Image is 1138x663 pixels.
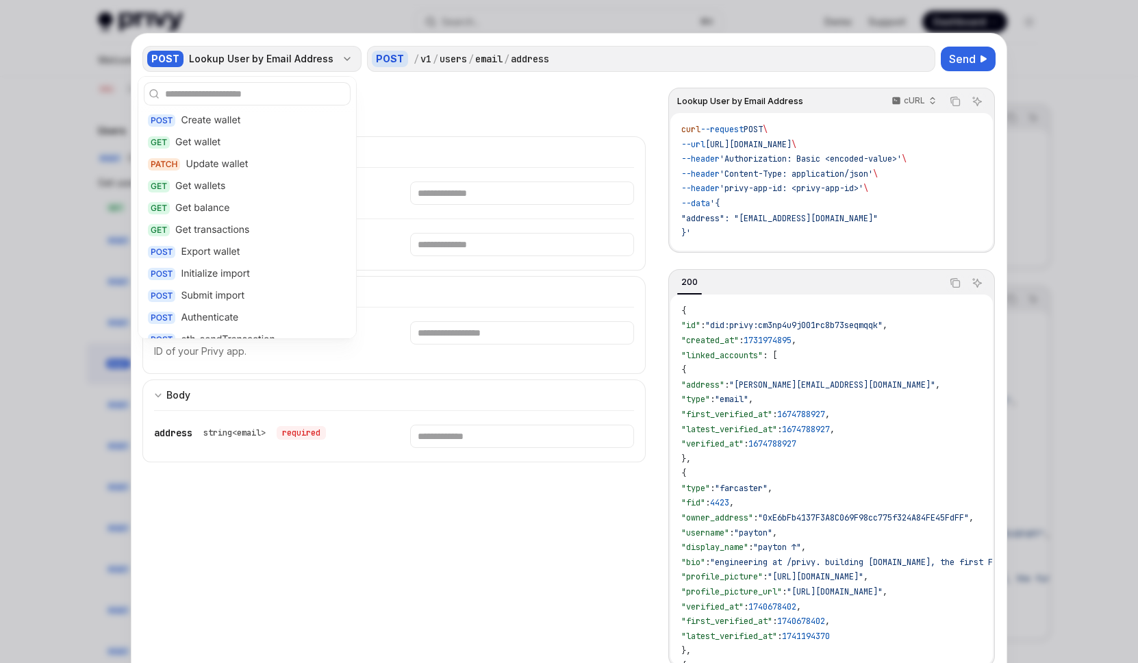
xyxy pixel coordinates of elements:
span: , [830,424,835,435]
div: Export wallet [181,245,240,259]
span: }, [681,453,691,464]
span: "display_name" [681,542,748,553]
span: 'Authorization: Basic <encoded-value>' [720,153,902,164]
span: : [729,527,734,538]
span: "type" [681,483,710,494]
span: { [681,468,686,479]
span: , [969,512,974,523]
div: POST [148,246,175,258]
div: Create wallet [181,114,240,127]
span: "bio" [681,557,705,568]
span: --header [681,168,720,179]
a: POSTExport wallet [144,241,351,263]
div: 200 [677,274,702,290]
div: Get balance [175,201,229,215]
div: Get wallets [175,179,225,193]
span: : [705,557,710,568]
span: "type" [681,394,710,405]
input: Enter address [410,425,633,448]
button: Ask AI [968,274,986,292]
span: "first_verified_at" [681,409,772,420]
span: 4423 [710,497,729,508]
div: / [433,52,438,66]
span: "verified_at" [681,438,744,449]
span: "fid" [681,497,705,508]
div: POST [148,290,175,302]
span: , [729,497,734,508]
span: \ [863,183,868,194]
span: --data [681,198,710,209]
div: POST [148,114,175,127]
span: curl [681,124,700,135]
span: : [705,497,710,508]
p: ID of your Privy app. [154,343,377,360]
a: GETGet wallets [144,175,351,197]
span: 1741194370 [782,631,830,642]
span: , [748,394,753,405]
span: "latest_verified_at" [681,631,777,642]
span: 1674788927 [782,424,830,435]
span: , [935,379,940,390]
span: "0xE6bFb4137F3A8C069F98cc775f324A84FE45FdFF" [758,512,969,523]
span: "latest_verified_at" [681,424,777,435]
span: "payton" [734,527,772,538]
div: GET [148,180,170,192]
p: cURL [904,95,925,106]
span: address [154,427,192,439]
span: "email" [715,394,748,405]
a: POSTAuthenticate [144,307,351,329]
div: Lookup User by Email Address [142,87,646,103]
button: Ask AI [968,92,986,110]
span: "first_verified_at" [681,616,772,627]
input: Search for endpoint [165,87,346,101]
button: Expand input section [142,276,646,307]
div: / [414,52,419,66]
span: "[PERSON_NAME][EMAIL_ADDRESS][DOMAIN_NAME]" [729,379,935,390]
span: : [748,542,753,553]
span: , [796,601,801,612]
div: Initialize import [181,267,249,281]
span: }' [681,227,691,238]
span: , [772,527,777,538]
span: 1740678402 [777,616,825,627]
span: "created_at" [681,335,739,346]
span: 1674788927 [748,438,796,449]
span: POST [744,124,763,135]
span: --url [681,139,705,150]
div: Body [166,387,190,403]
a: GETGet wallet [144,132,351,153]
span: , [825,616,830,627]
div: POST [148,334,175,346]
div: Get transactions [175,223,249,237]
span: : [772,409,777,420]
span: Lookup User by Email Address [677,96,803,107]
a: POSTeth_sendTransaction [144,329,351,351]
div: eth_sendTransaction [181,333,275,347]
div: PATCH [148,158,180,171]
button: POSTLookup User by Email Address [142,45,362,73]
div: users [440,52,467,66]
span: : [763,571,768,582]
div: v1 [420,52,431,66]
span: "id" [681,320,700,331]
span: [URL][DOMAIN_NAME] [705,139,792,150]
span: "[URL][DOMAIN_NAME]" [787,586,883,597]
span: "linked_accounts" [681,350,763,361]
span: : [782,586,787,597]
span: "profile_picture_url" [681,586,782,597]
button: Expand input section [142,136,646,167]
button: Expand input section [142,379,646,410]
div: Get wallet [175,136,220,149]
a: GETGet transactions [144,219,351,241]
a: POSTCreate wallet [144,110,351,132]
input: Enter username [410,182,633,205]
span: : [744,438,748,449]
input: Enter password [410,233,633,256]
span: 1674788927 [777,409,825,420]
div: GET [148,224,170,236]
button: cURL [884,90,942,113]
span: : [772,616,777,627]
div: email [475,52,503,66]
span: , [883,320,887,331]
span: : [700,320,705,331]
